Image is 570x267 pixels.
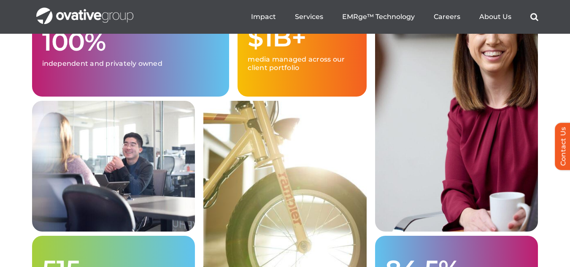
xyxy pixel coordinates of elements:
[36,7,133,15] a: OG_Full_horizontal_WHT
[42,28,219,55] h1: 100%
[32,101,195,232] img: Home – Grid 1
[434,13,460,21] a: Careers
[251,3,538,30] nav: Menu
[342,13,415,21] a: EMRge™ Technology
[248,24,356,51] h1: $1B+
[251,13,276,21] a: Impact
[295,13,323,21] a: Services
[248,55,356,72] p: media managed across our client portfolio
[42,59,219,68] p: independent and privately owned
[530,13,538,21] a: Search
[479,13,511,21] a: About Us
